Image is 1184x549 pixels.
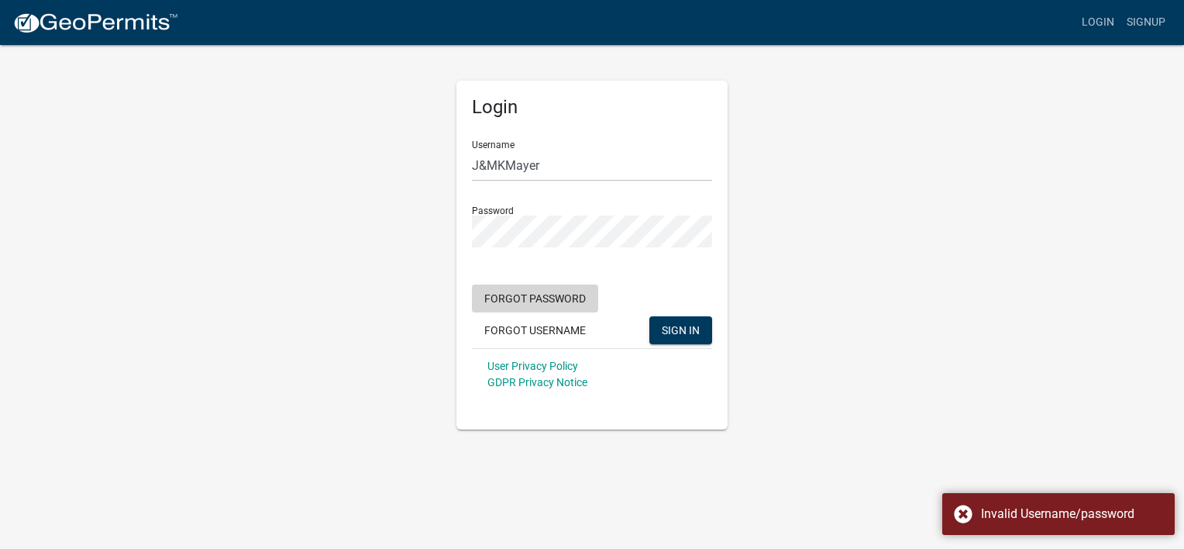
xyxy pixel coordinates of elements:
div: Invalid Username/password [981,505,1163,523]
a: User Privacy Policy [487,360,578,372]
a: Signup [1120,8,1172,37]
a: Login [1076,8,1120,37]
span: SIGN IN [662,323,700,336]
a: GDPR Privacy Notice [487,376,587,388]
button: Forgot Password [472,285,598,312]
button: Forgot Username [472,316,598,344]
button: SIGN IN [649,316,712,344]
h5: Login [472,96,712,119]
